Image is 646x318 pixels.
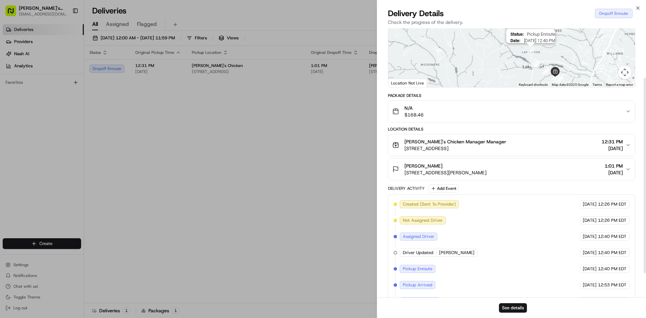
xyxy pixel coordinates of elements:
[598,217,626,223] span: 12:26 PM EDT
[618,66,632,79] button: Map camera controls
[67,114,81,119] span: Pylon
[583,282,597,288] span: [DATE]
[598,234,626,240] span: 12:40 PM EDT
[13,98,51,104] span: Knowledge Base
[583,266,597,272] span: [DATE]
[388,101,635,122] button: N/A$168.46
[388,93,635,98] div: Package Details
[17,43,111,50] input: Clear
[388,19,635,26] p: Check the progress of the delivery.
[583,201,597,207] span: [DATE]
[388,79,427,87] div: Location Not Live
[404,138,506,145] span: [PERSON_NAME]'s Chicken Manager Manager
[552,83,588,86] span: Map data ©2025 Google
[529,59,536,66] div: 2
[605,163,623,169] span: 1:01 PM
[598,250,626,256] span: 12:40 PM EDT
[404,111,424,118] span: $168.46
[388,134,635,156] button: [PERSON_NAME]'s Chicken Manager Manager[STREET_ADDRESS]12:31 PM[DATE]
[499,303,527,313] button: See details
[47,114,81,119] a: Powered byPylon
[390,78,412,87] img: Google
[598,266,626,272] span: 12:40 PM EDT
[403,201,456,207] span: Created (Sent To Provider)
[403,234,434,240] span: Assigned Driver
[606,83,633,86] a: Report a map error
[7,64,19,76] img: 1736555255976-a54dd68f-1ca7-489b-9aae-adbdc363a1c4
[605,169,623,176] span: [DATE]
[583,250,597,256] span: [DATE]
[64,98,108,104] span: API Documentation
[404,169,487,176] span: [STREET_ADDRESS][PERSON_NAME]
[388,127,635,132] div: Location Details
[114,66,122,74] button: Start new chat
[556,75,563,82] div: 9
[7,27,122,38] p: Welcome 👋
[532,62,540,69] div: 5
[531,60,538,67] div: 4
[598,282,626,288] span: 12:53 PM EDT
[390,78,412,87] a: Open this area in Google Maps (opens a new window)
[510,38,520,43] span: Date :
[388,8,444,19] span: Delivery Details
[439,250,474,256] span: [PERSON_NAME]
[583,217,597,223] span: [DATE]
[542,67,549,74] div: 6
[57,98,62,104] div: 💻
[598,201,626,207] span: 12:26 PM EDT
[403,282,432,288] span: Pickup Arrived
[429,184,459,192] button: Add Event
[593,83,602,86] a: Terms
[403,250,433,256] span: Driver Updated
[602,145,623,152] span: [DATE]
[388,158,635,180] button: [PERSON_NAME][STREET_ADDRESS][PERSON_NAME]1:01 PM[DATE]
[510,32,524,37] span: Status :
[404,145,506,152] span: [STREET_ADDRESS]
[527,32,555,37] span: Pickup Enroute
[583,234,597,240] span: [DATE]
[54,95,111,107] a: 💻API Documentation
[404,105,424,111] span: N/A
[404,163,442,169] span: [PERSON_NAME]
[23,64,110,71] div: Start new chat
[23,71,85,76] div: We're available if you need us!
[403,266,432,272] span: Pickup Enroute
[7,98,12,104] div: 📗
[388,186,425,191] div: Delivery Activity
[519,82,548,87] button: Keyboard shortcuts
[7,7,20,20] img: Nash
[523,38,555,43] span: [DATE] 12:40 PM
[4,95,54,107] a: 📗Knowledge Base
[403,217,443,223] span: Not Assigned Driver
[527,47,534,54] div: 1
[602,138,623,145] span: 12:31 PM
